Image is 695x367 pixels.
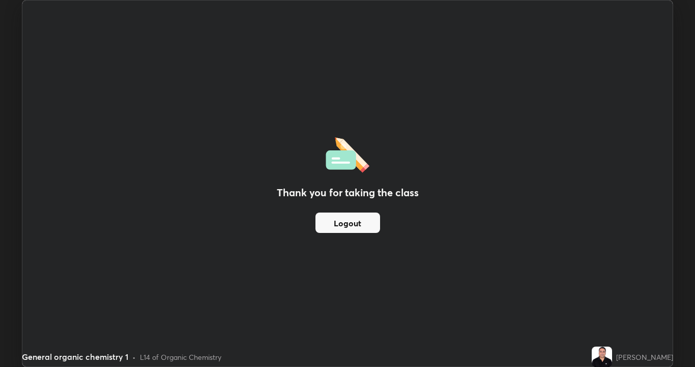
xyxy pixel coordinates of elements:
h2: Thank you for taking the class [277,185,419,200]
div: General organic chemistry 1 [22,351,128,363]
button: Logout [315,213,380,233]
div: L14 of Organic Chemistry [140,352,221,362]
div: [PERSON_NAME] [616,352,673,362]
img: 215bafacb3b8478da4d7c369939e23a8.jpg [592,347,612,367]
img: offlineFeedback.1438e8b3.svg [326,134,369,173]
div: • [132,352,136,362]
